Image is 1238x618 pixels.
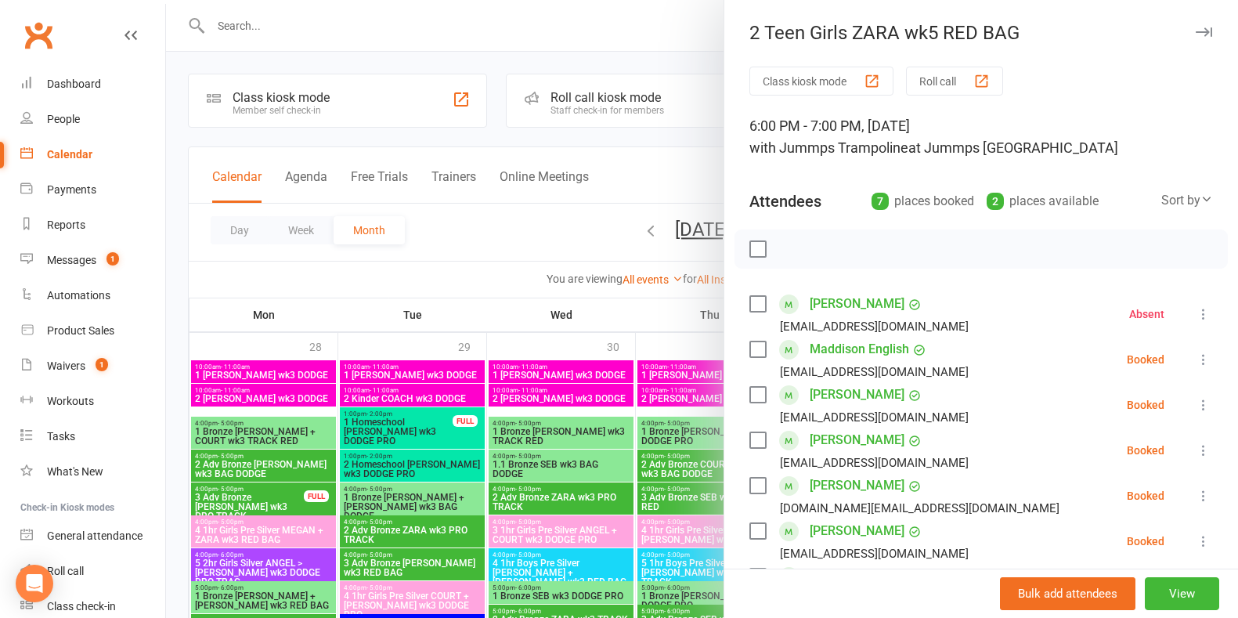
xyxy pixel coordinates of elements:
[906,67,1003,96] button: Roll call
[872,193,889,210] div: 7
[749,115,1213,159] div: 6:00 PM - 7:00 PM, [DATE]
[20,102,165,137] a: People
[47,289,110,302] div: Automations
[724,22,1238,44] div: 2 Teen Girls ZARA wk5 RED BAG
[908,139,1118,156] span: at Jummps [GEOGRAPHIC_DATA]
[780,544,969,564] div: [EMAIL_ADDRESS][DOMAIN_NAME]
[1127,399,1164,410] div: Booked
[1000,577,1135,610] button: Bulk add attendees
[96,358,108,371] span: 1
[810,473,904,498] a: [PERSON_NAME]
[1129,309,1164,320] div: Absent
[20,384,165,419] a: Workouts
[810,337,909,362] a: Maddison English
[20,208,165,243] a: Reports
[780,407,969,428] div: [EMAIL_ADDRESS][DOMAIN_NAME]
[47,148,92,161] div: Calendar
[20,313,165,349] a: Product Sales
[47,324,114,337] div: Product Sales
[47,529,143,542] div: General attendance
[872,190,974,212] div: places booked
[20,554,165,589] a: Roll call
[47,78,101,90] div: Dashboard
[47,430,75,443] div: Tasks
[47,183,96,196] div: Payments
[749,190,821,212] div: Attendees
[47,254,96,266] div: Messages
[780,498,1059,519] div: [DOMAIN_NAME][EMAIL_ADDRESS][DOMAIN_NAME]
[780,453,969,473] div: [EMAIL_ADDRESS][DOMAIN_NAME]
[16,565,53,602] div: Open Intercom Messenger
[47,113,80,125] div: People
[780,362,969,382] div: [EMAIL_ADDRESS][DOMAIN_NAME]
[1127,536,1164,547] div: Booked
[47,395,94,407] div: Workouts
[47,360,85,372] div: Waivers
[987,193,1004,210] div: 2
[1161,190,1213,211] div: Sort by
[810,519,904,544] a: [PERSON_NAME]
[20,172,165,208] a: Payments
[810,382,904,407] a: [PERSON_NAME]
[810,428,904,453] a: [PERSON_NAME]
[19,16,58,55] a: Clubworx
[20,519,165,554] a: General attendance kiosk mode
[47,465,103,478] div: What's New
[780,316,969,337] div: [EMAIL_ADDRESS][DOMAIN_NAME]
[749,67,893,96] button: Class kiosk mode
[20,278,165,313] a: Automations
[1127,354,1164,365] div: Booked
[106,252,119,266] span: 1
[20,419,165,454] a: Tasks
[20,454,165,490] a: What's New
[47,219,85,231] div: Reports
[987,190,1099,212] div: places available
[47,565,84,577] div: Roll call
[20,243,165,278] a: Messages 1
[20,349,165,384] a: Waivers 1
[20,67,165,102] a: Dashboard
[810,291,904,316] a: [PERSON_NAME]
[1145,577,1219,610] button: View
[810,564,904,589] a: [PERSON_NAME]
[749,139,908,156] span: with Jummps Trampoline
[1127,445,1164,456] div: Booked
[20,137,165,172] a: Calendar
[47,600,116,613] div: Class check-in
[1127,490,1164,501] div: Booked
